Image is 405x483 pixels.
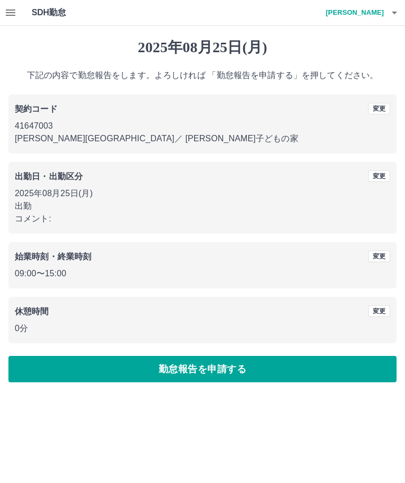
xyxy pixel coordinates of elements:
b: 出勤日・出勤区分 [15,172,83,181]
p: コメント: [15,212,390,225]
h1: 2025年08月25日(月) [8,38,397,56]
b: 休憩時間 [15,307,49,316]
button: 変更 [368,250,390,262]
p: 下記の内容で勤怠報告をします。よろしければ 「勤怠報告を申請する」を押してください。 [8,69,397,82]
p: 2025年08月25日(月) [15,187,390,200]
p: 出勤 [15,200,390,212]
button: 変更 [368,103,390,114]
button: 変更 [368,305,390,317]
p: 41647003 [15,120,390,132]
b: 始業時刻・終業時刻 [15,252,91,261]
b: 契約コード [15,104,57,113]
p: 0分 [15,322,390,335]
p: 09:00 〜 15:00 [15,267,390,280]
button: 変更 [368,170,390,182]
p: [PERSON_NAME][GEOGRAPHIC_DATA] ／ [PERSON_NAME]子どもの家 [15,132,390,145]
button: 勤怠報告を申請する [8,356,397,382]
